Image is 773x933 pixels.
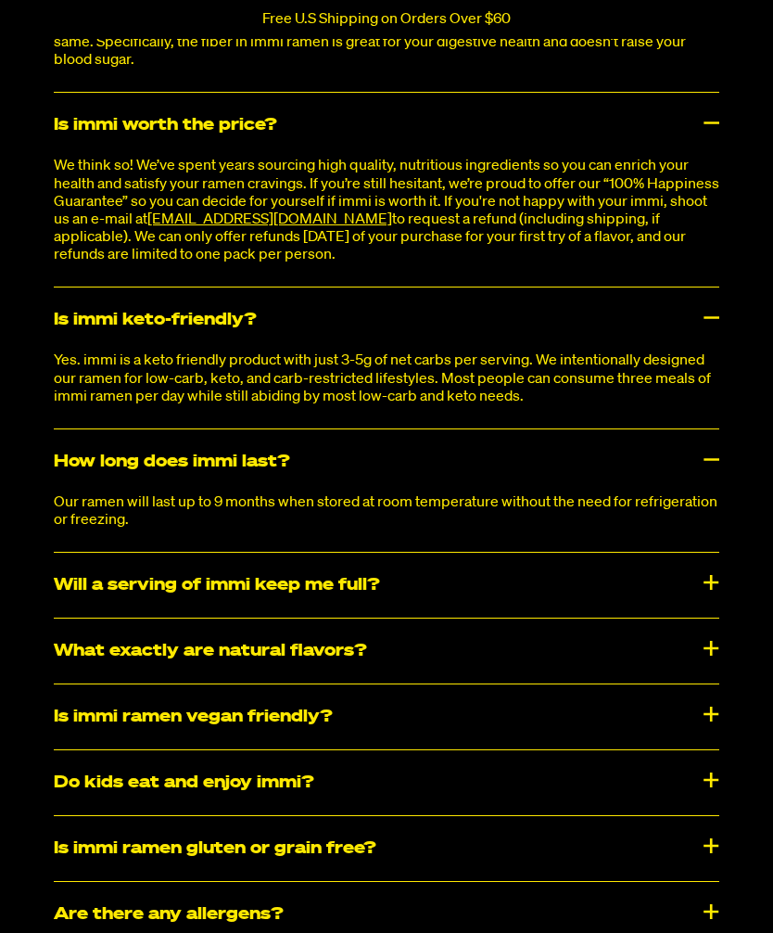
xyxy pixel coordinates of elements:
[54,619,719,684] div: What exactly are natural flavors?
[54,750,719,815] div: Do kids eat and enjoy immi?
[54,352,719,406] p: Yes. immi is a keto friendly product with just 3-5g of net carbs per serving. We intentionally de...
[54,17,719,70] p: Net carbs = total carbs - fiber. Each serving of immi ramen has 3-5g of net carbs. Not all carbs ...
[54,429,719,494] div: How long does immi last?
[54,553,719,618] div: Will a serving of immi keep me full?
[54,684,719,749] div: Is immi ramen vegan friendly?
[54,158,719,264] p: We think so! We’ve spent years sourcing high quality, nutritious ingredients so you can enrich yo...
[54,494,719,530] p: Our ramen will last up to 9 months when stored at room temperature without the need for refrigera...
[54,816,719,881] div: Is immi ramen gluten or grain free?
[54,93,719,158] div: Is immi worth the price?
[9,847,207,924] iframe: Marketing Popup
[54,288,719,352] div: Is immi keto-friendly?
[147,212,392,227] a: [EMAIL_ADDRESS][DOMAIN_NAME]
[262,11,511,28] p: Free U.S Shipping on Orders Over $60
